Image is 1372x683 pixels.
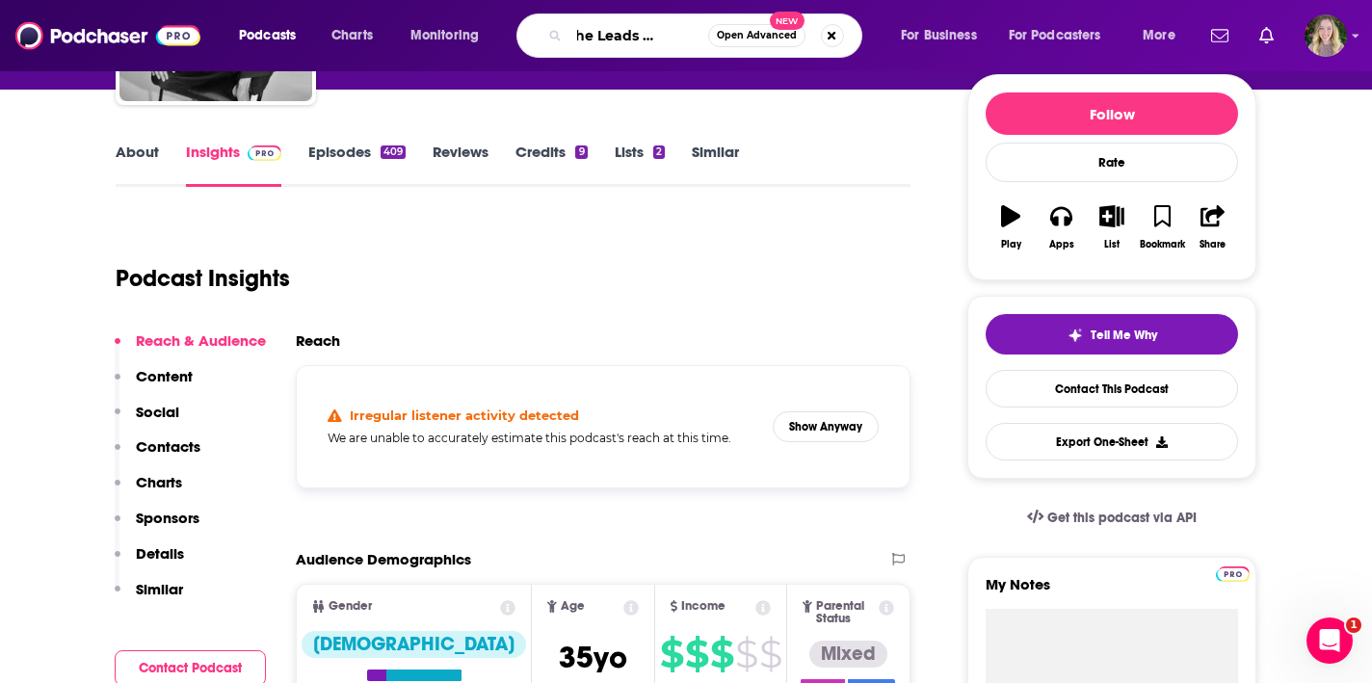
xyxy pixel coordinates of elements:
button: Play [986,193,1036,262]
a: Contact This Podcast [986,370,1238,407]
img: tell me why sparkle [1068,328,1083,343]
h5: We are unable to accurately estimate this podcast's reach at this time. [328,431,757,445]
h4: Irregular listener activity detected [350,407,579,423]
button: open menu [225,20,321,51]
p: Social [136,403,179,421]
p: Charts [136,473,182,491]
button: Social [115,403,179,438]
span: $ [710,639,733,670]
span: $ [685,639,708,670]
button: Show Anyway [773,411,879,442]
button: List [1087,193,1137,262]
a: Episodes409 [308,143,406,187]
span: $ [660,639,683,670]
span: Income [681,600,726,613]
span: $ [759,639,781,670]
p: Content [136,367,193,385]
button: Details [115,544,184,580]
a: Get this podcast via API [1012,494,1212,541]
button: Show profile menu [1305,14,1347,57]
button: open menu [397,20,504,51]
div: Share [1200,239,1226,250]
span: Age [561,600,585,613]
button: Charts [115,473,182,509]
span: Monitoring [410,22,479,49]
button: Bookmark [1137,193,1187,262]
p: Reach & Audience [136,331,266,350]
p: Sponsors [136,509,199,527]
button: Sponsors [115,509,199,544]
h2: Audience Demographics [296,550,471,568]
div: 2 [653,145,665,159]
img: Podchaser - Follow, Share and Rate Podcasts [15,17,200,54]
p: Details [136,544,184,563]
span: Logged in as lauren19365 [1305,14,1347,57]
div: Apps [1049,239,1074,250]
img: Podchaser Pro [248,145,281,161]
button: Reach & Audience [115,331,266,367]
a: Pro website [1216,564,1250,582]
button: Contacts [115,437,200,473]
span: $ [735,639,757,670]
a: Show notifications dropdown [1203,19,1236,52]
span: 35 yo [559,639,627,676]
button: Follow [986,92,1238,135]
button: Content [115,367,193,403]
button: Share [1188,193,1238,262]
button: Apps [1036,193,1086,262]
h1: Podcast Insights [116,264,290,293]
span: For Business [901,22,977,49]
span: More [1143,22,1175,49]
span: Tell Me Why [1091,328,1157,343]
div: 9 [575,145,587,159]
span: Parental Status [816,600,876,625]
button: Export One-Sheet [986,423,1238,460]
a: Show notifications dropdown [1252,19,1281,52]
div: Rate [986,143,1238,182]
div: [DEMOGRAPHIC_DATA] [302,631,526,658]
p: Similar [136,580,183,598]
button: open menu [996,20,1129,51]
a: Charts [319,20,384,51]
button: open menu [1129,20,1200,51]
div: Search podcasts, credits, & more... [535,13,881,58]
button: Open AdvancedNew [708,24,805,47]
a: InsightsPodchaser Pro [186,143,281,187]
div: Bookmark [1140,239,1185,250]
a: Credits9 [515,143,587,187]
span: Podcasts [239,22,296,49]
span: Get this podcast via API [1047,510,1197,526]
span: 1 [1346,617,1361,633]
p: Contacts [136,437,200,456]
a: Similar [692,143,739,187]
div: Play [1001,239,1021,250]
span: Open Advanced [717,31,797,40]
button: Similar [115,580,183,616]
div: 409 [381,145,406,159]
a: About [116,143,159,187]
div: List [1104,239,1120,250]
span: New [770,12,805,30]
label: My Notes [986,575,1238,609]
h2: Reach [296,331,340,350]
span: For Podcasters [1009,22,1101,49]
a: Lists2 [615,143,665,187]
button: open menu [887,20,1001,51]
img: Podchaser Pro [1216,566,1250,582]
span: Charts [331,22,373,49]
iframe: Intercom live chat [1306,617,1353,664]
div: Mixed [809,641,887,668]
img: User Profile [1305,14,1347,57]
a: Reviews [433,143,488,187]
button: tell me why sparkleTell Me Why [986,314,1238,355]
input: Search podcasts, credits, & more... [569,20,708,51]
span: Gender [329,600,372,613]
